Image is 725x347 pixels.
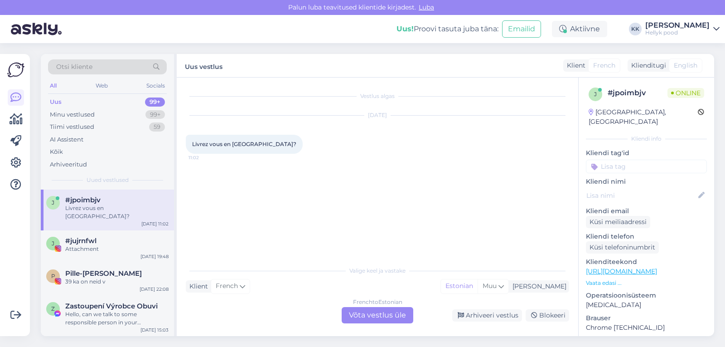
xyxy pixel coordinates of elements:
span: Livrez vous en [GEOGRAPHIC_DATA]? [192,141,296,147]
div: [DATE] [186,111,569,119]
div: Livrez vous en [GEOGRAPHIC_DATA]? [65,204,169,220]
div: 99+ [145,98,165,107]
div: Arhiveeritud [50,160,87,169]
span: #jujrnfwl [65,237,97,245]
span: Pille-Riin Tammik [65,269,142,278]
div: Võta vestlus üle [342,307,413,323]
label: Uus vestlus [185,59,222,72]
span: Zastoupení Výrobce Obuvi [65,302,158,310]
div: 39 ka on neid v [65,278,169,286]
div: Minu vestlused [50,110,95,119]
div: Küsi meiliaadressi [586,216,650,228]
span: j [52,240,54,247]
span: 11:02 [188,154,222,161]
span: English [674,61,697,70]
div: Kliendi info [586,135,707,143]
span: Muu [483,282,497,290]
p: Kliendi nimi [586,177,707,186]
div: French to Estonian [353,298,402,306]
div: KK [629,23,642,35]
div: Klient [186,282,208,291]
button: Emailid [502,20,541,38]
div: Socials [145,80,167,92]
div: 99+ [145,110,165,119]
div: Web [94,80,110,92]
a: [PERSON_NAME]Hellyk pood [645,22,720,36]
div: Valige keel ja vastake [186,267,569,275]
span: Otsi kliente [56,62,92,72]
div: Hellyk pood [645,29,710,36]
div: [PERSON_NAME] [645,22,710,29]
span: P [51,273,55,279]
span: Online [667,88,704,98]
div: [DATE] 15:03 [140,327,169,333]
span: j [594,91,597,98]
div: [GEOGRAPHIC_DATA], [GEOGRAPHIC_DATA] [589,108,698,127]
div: Uus [50,98,62,107]
div: Attachment [65,245,169,253]
div: Küsi telefoninumbrit [586,241,659,254]
div: AI Assistent [50,135,83,144]
div: Blokeeri [526,309,569,322]
div: [DATE] 19:48 [140,253,169,260]
div: # jpoimbjv [608,88,667,98]
div: Aktiivne [552,21,607,37]
div: [DATE] 11:02 [141,220,169,227]
span: French [216,281,238,291]
div: Klient [563,61,585,70]
b: Uus! [396,24,414,33]
span: Luba [416,3,437,11]
div: All [48,80,58,92]
span: Z [51,305,55,312]
div: Klienditugi [628,61,666,70]
div: [PERSON_NAME] [509,282,566,291]
img: Askly Logo [7,61,24,78]
span: #jpoimbjv [65,196,101,204]
p: Klienditeekond [586,257,707,267]
p: Vaata edasi ... [586,279,707,287]
div: [DATE] 22:08 [140,286,169,293]
p: Kliendi tag'id [586,148,707,158]
div: Vestlus algas [186,92,569,100]
div: 59 [149,122,165,132]
div: Estonian [441,279,478,293]
p: [MEDICAL_DATA] [586,300,707,310]
div: Tiimi vestlused [50,122,94,132]
p: Operatsioonisüsteem [586,291,707,300]
div: Hello, can we talk to some responsible person in your shop/company? There have been some preorder... [65,310,169,327]
p: Chrome [TECHNICAL_ID] [586,323,707,332]
div: Proovi tasuta juba täna: [396,24,498,34]
p: Kliendi email [586,206,707,216]
input: Lisa tag [586,160,707,173]
p: Brauser [586,313,707,323]
span: Uued vestlused [87,176,129,184]
span: j [52,199,54,206]
div: Kõik [50,147,63,156]
span: French [593,61,615,70]
a: [URL][DOMAIN_NAME] [586,267,657,275]
div: Arhiveeri vestlus [452,309,522,322]
input: Lisa nimi [586,191,696,200]
p: Kliendi telefon [586,232,707,241]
